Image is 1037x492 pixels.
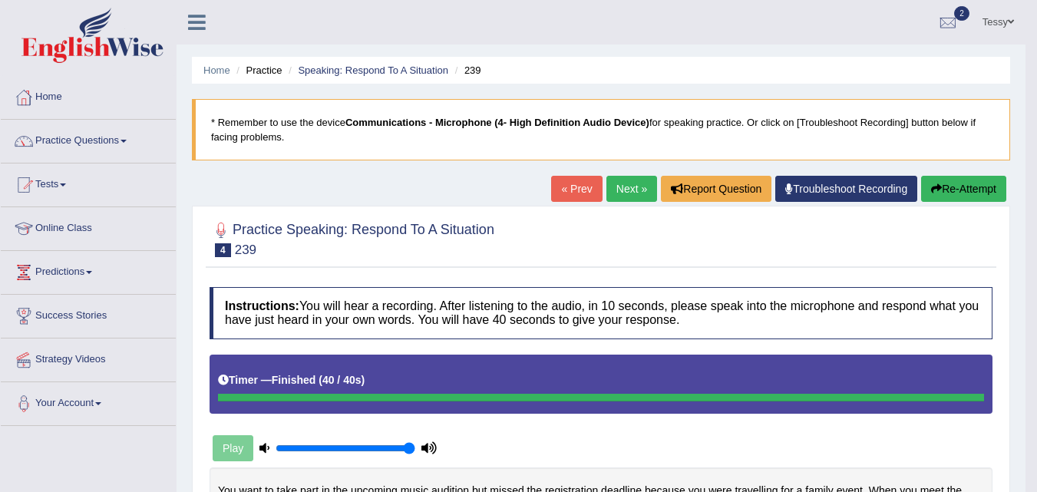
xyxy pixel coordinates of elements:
[661,176,771,202] button: Report Question
[921,176,1006,202] button: Re-Attempt
[203,64,230,76] a: Home
[362,374,365,386] b: )
[298,64,448,76] a: Speaking: Respond To A Situation
[1,120,176,158] a: Practice Questions
[215,243,231,257] span: 4
[192,99,1010,160] blockquote: * Remember to use the device for speaking practice. Or click on [Troubleshoot Recording] button b...
[451,63,481,78] li: 239
[551,176,602,202] a: « Prev
[1,382,176,421] a: Your Account
[1,76,176,114] a: Home
[775,176,917,202] a: Troubleshoot Recording
[1,207,176,246] a: Online Class
[606,176,657,202] a: Next »
[225,299,299,312] b: Instructions:
[1,295,176,333] a: Success Stories
[1,163,176,202] a: Tests
[319,374,322,386] b: (
[233,63,282,78] li: Practice
[210,219,494,257] h2: Practice Speaking: Respond To A Situation
[272,374,316,386] b: Finished
[218,375,365,386] h5: Timer —
[345,117,649,128] b: Communications - Microphone (4- High Definition Audio Device)
[1,251,176,289] a: Predictions
[322,374,362,386] b: 40 / 40s
[235,243,256,257] small: 239
[210,287,992,338] h4: You will hear a recording. After listening to the audio, in 10 seconds, please speak into the mic...
[1,338,176,377] a: Strategy Videos
[954,6,969,21] span: 2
